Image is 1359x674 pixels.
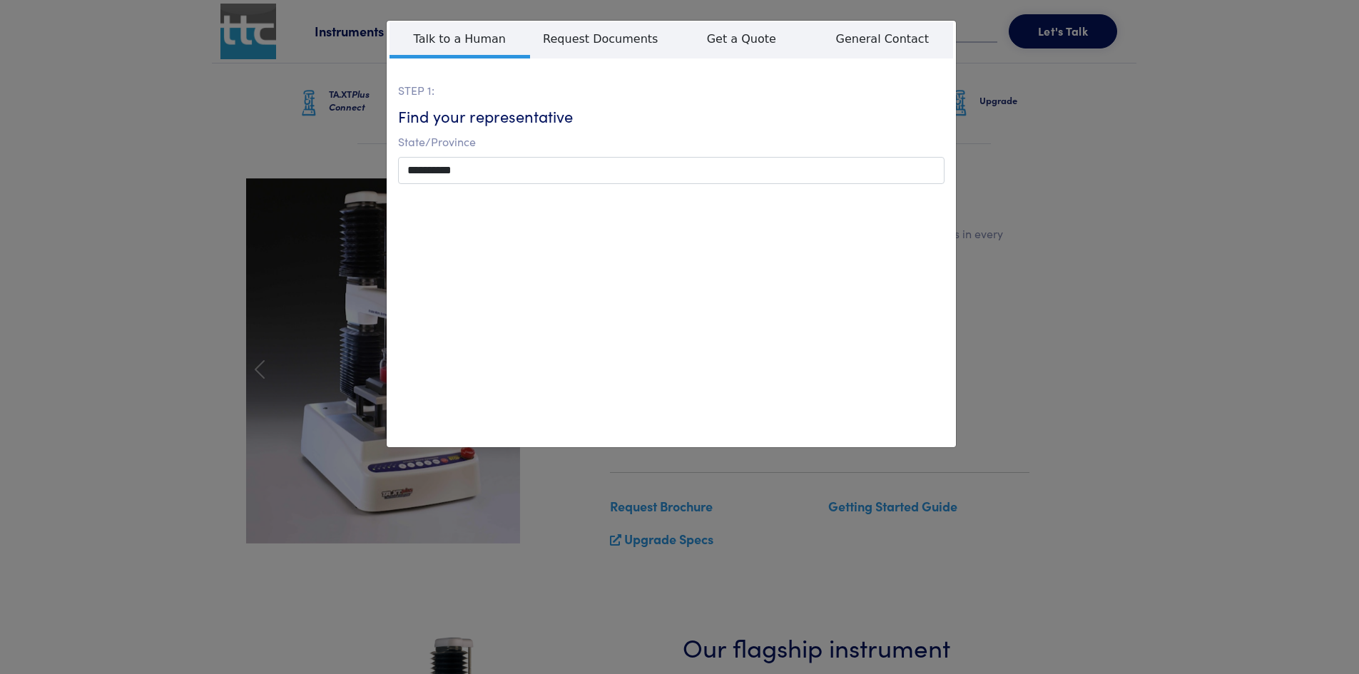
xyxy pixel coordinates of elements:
[530,22,671,55] span: Request Documents
[398,133,945,151] p: State/Province
[671,22,813,55] span: Get a Quote
[390,22,531,58] span: Talk to a Human
[398,106,945,128] h6: Find your representative
[812,22,953,55] span: General Contact
[398,81,945,100] p: STEP 1:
